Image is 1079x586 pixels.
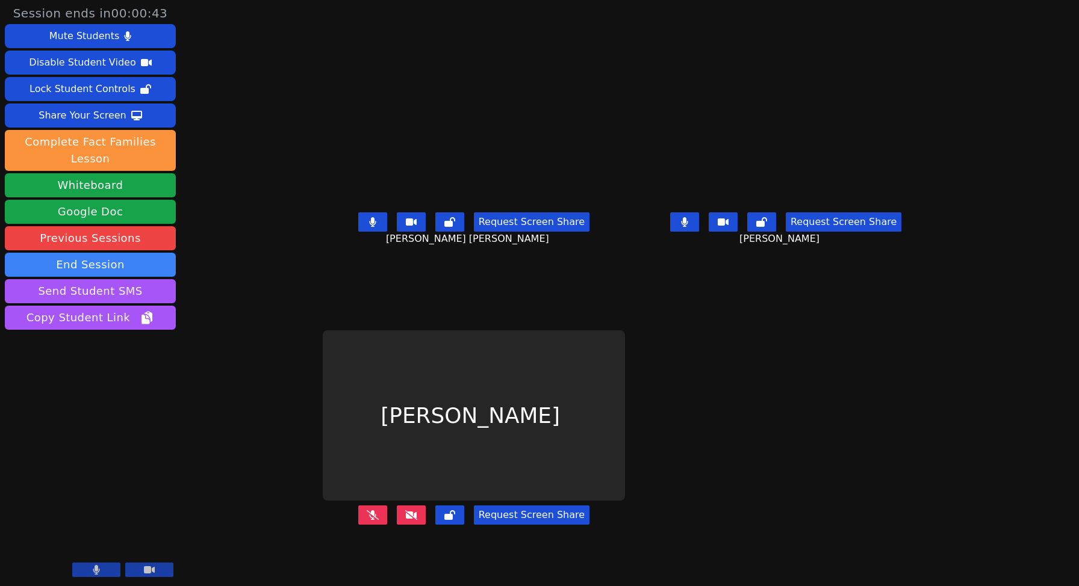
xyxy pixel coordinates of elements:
button: Request Screen Share [786,212,901,232]
span: [PERSON_NAME] [PERSON_NAME] [386,232,552,246]
time: 00:00:43 [111,6,168,20]
button: Share Your Screen [5,103,176,128]
button: Copy Student Link [5,306,176,330]
div: Disable Student Video [29,53,135,72]
button: Whiteboard [5,173,176,197]
span: Session ends in [13,5,168,22]
button: End Session [5,253,176,277]
button: Mute Students [5,24,176,48]
div: [PERSON_NAME] [323,330,625,500]
button: Send Student SMS [5,279,176,303]
button: Request Screen Share [474,212,589,232]
span: Copy Student Link [26,309,154,326]
button: Request Screen Share [474,505,589,525]
div: Share Your Screen [39,106,126,125]
div: Mute Students [49,26,119,46]
a: Previous Sessions [5,226,176,250]
button: Complete Fact Families Lesson [5,130,176,171]
span: [PERSON_NAME] [739,232,822,246]
a: Google Doc [5,200,176,224]
div: Lock Student Controls [30,79,135,99]
button: Disable Student Video [5,51,176,75]
button: Lock Student Controls [5,77,176,101]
